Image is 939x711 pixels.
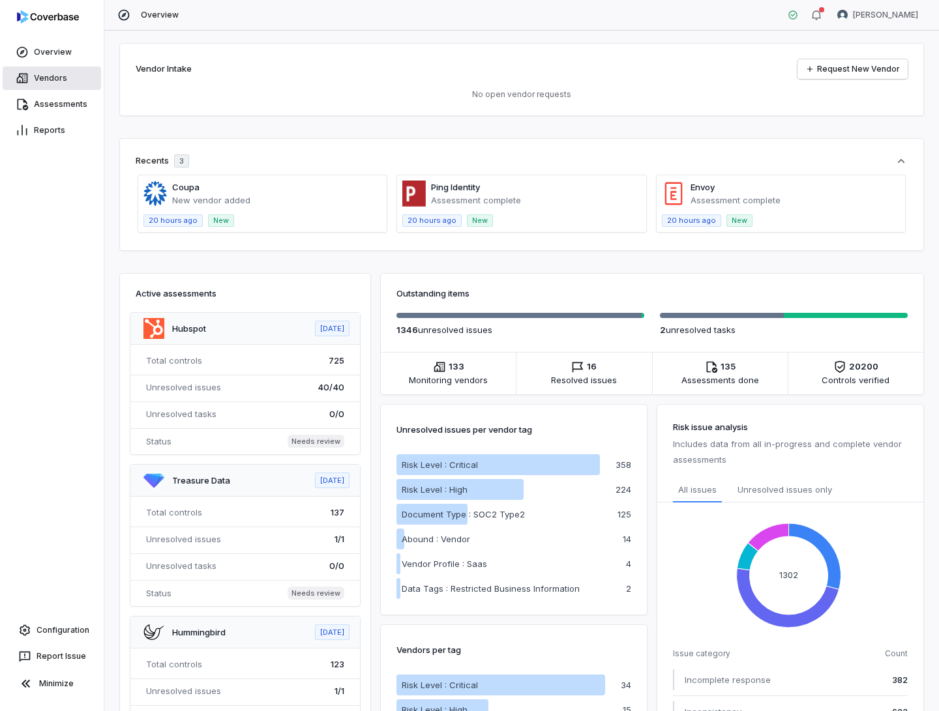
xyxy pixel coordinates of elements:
[738,483,832,497] span: Unresolved issues only
[449,360,464,373] span: 133
[673,420,908,433] h3: Risk issue analysis
[3,66,101,90] a: Vendors
[17,10,79,23] img: logo-D7KZi-bG.svg
[172,475,230,486] a: Treasure Data
[892,673,908,686] span: 382
[3,119,101,142] a: Reports
[660,323,908,336] p: unresolved task s
[172,323,206,334] a: Hubspot
[3,93,101,116] a: Assessments
[616,486,631,494] p: 224
[626,560,631,568] p: 4
[681,373,759,386] span: Assessments done
[409,373,488,386] span: Monitoring vendors
[5,671,98,697] button: Minimize
[136,287,355,300] h3: Active assessments
[660,325,666,335] span: 2
[691,182,715,192] a: Envoy
[5,618,98,642] a: Configuration
[172,182,200,192] a: Coupa
[837,10,848,20] img: Daniel Aranibar avatar
[179,156,184,166] span: 3
[885,648,908,659] span: Count
[587,360,597,373] span: 16
[853,10,918,20] span: [PERSON_NAME]
[621,681,631,689] p: 34
[616,461,631,469] p: 358
[402,532,470,545] p: Abound : Vendor
[685,673,771,686] span: Incomplete response
[402,508,525,521] p: Document Type : SOC2 Type2
[551,373,617,386] span: Resolved issues
[673,648,730,659] span: Issue category
[3,40,101,64] a: Overview
[626,585,631,593] p: 2
[618,510,631,519] p: 125
[402,458,478,471] p: Risk Level : Critical
[678,483,717,496] span: All issues
[402,557,487,570] p: Vendor Profile : Saas
[396,420,532,439] p: Unresolved issues per vendor tag
[136,89,908,100] p: No open vendor requests
[431,182,480,192] a: Ping Identity
[396,325,418,335] span: 1346
[402,678,478,691] p: Risk Level : Critical
[797,59,908,79] a: Request New Vendor
[849,360,878,373] span: 20200
[402,582,580,595] p: Data Tags : Restricted Business Information
[829,5,926,25] button: Daniel Aranibar avatar[PERSON_NAME]
[172,627,226,637] a: Hummingbird
[136,154,908,167] button: Recents3
[136,154,189,167] div: Recents
[402,483,468,496] p: Risk Level : High
[623,535,631,544] p: 14
[141,10,179,20] span: Overview
[673,436,908,467] p: Includes data from all in-progress and complete vendor assessments
[779,570,798,580] text: 1302
[396,287,908,300] h3: Outstanding items
[5,645,98,668] button: Report Issue
[721,360,736,373] span: 135
[136,63,192,76] h2: Vendor Intake
[396,323,644,336] p: unresolved issue s
[822,373,889,386] span: Controls verified
[396,641,461,659] p: Vendors per tag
